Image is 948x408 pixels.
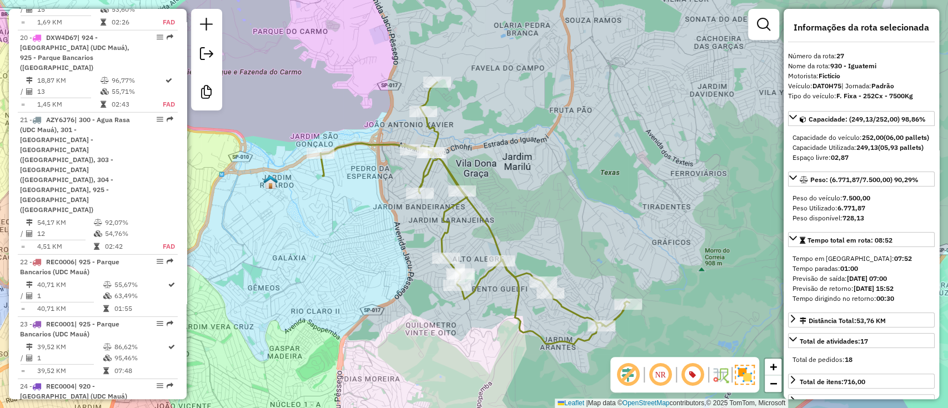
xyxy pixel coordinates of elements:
[615,361,641,388] span: Exibir deslocamento
[788,172,935,187] a: Peso: (6.771,87/7.500,00) 90,29%
[157,382,163,389] em: Opções
[37,86,100,97] td: 13
[735,365,755,385] img: Exibir/Ocultar setores
[812,82,841,90] strong: DAT0H75
[157,34,163,41] em: Opções
[113,303,167,314] td: 01:55
[20,115,130,214] span: | 300 - Agua Rasa (UDC Mauá), 301 - [GEOGRAPHIC_DATA] - [GEOGRAPHIC_DATA] ([GEOGRAPHIC_DATA]), 30...
[819,72,840,80] strong: Ficticio
[101,101,106,108] i: Tempo total em rota
[37,341,102,352] td: 39,52 KM
[20,228,26,239] td: /
[20,382,127,400] span: 24 -
[788,61,935,71] div: Nome da rota:
[37,4,100,15] td: 15
[20,4,26,15] td: /
[94,219,102,226] i: % de utilização do peso
[847,274,887,283] strong: [DATE] 07:00
[844,377,865,386] strong: 716,00
[37,217,93,228] td: 54,17 KM
[46,258,74,266] span: REC0006
[792,143,930,153] div: Capacidade Utilizada:
[103,355,111,361] i: % de utilização da cubagem
[788,111,935,126] a: Capacidade: (249,13/252,00) 98,86%
[46,320,74,328] span: REC0001
[854,284,894,293] strong: [DATE] 15:52
[841,82,894,90] span: | Jornada:
[836,52,844,60] strong: 27
[103,293,111,299] i: % de utilização da cubagem
[111,4,163,15] td: 53,60%
[103,344,111,350] i: % de utilização do peso
[157,320,163,327] em: Opções
[111,75,163,86] td: 96,77%
[20,33,129,72] span: | 924 - [GEOGRAPHIC_DATA] (UDC Mauá), 925 - Parque Bancarios ([GEOGRAPHIC_DATA])
[788,189,935,228] div: Peso: (6.771,87/7.500,00) 90,29%
[788,91,935,101] div: Tipo do veículo:
[111,99,163,110] td: 02:43
[800,397,877,407] div: Valor total:
[788,71,935,81] div: Motorista:
[830,62,876,70] strong: 930 - Iguatemi
[20,320,119,338] span: | 925 - Parque Bancarios (UDC Mauá)
[831,153,849,162] strong: 02,87
[104,217,151,228] td: 92,07%
[113,352,167,364] td: 95,46%
[765,359,781,375] a: Zoom in
[792,294,930,304] div: Tempo dirigindo no retorno:
[835,398,877,406] strong: R$ 36.561,77
[788,51,935,61] div: Número da rota:
[586,399,588,407] span: |
[876,294,894,303] strong: 00:30
[842,214,864,222] strong: 728,13
[195,43,218,68] a: Exportar sessão
[103,281,111,288] i: % de utilização do peso
[151,241,175,252] td: FAD
[884,133,929,142] strong: (06,00 pallets)
[753,13,775,36] a: Exibir filtros
[162,99,175,110] td: FAD
[168,281,175,288] i: Rota otimizada
[856,143,878,152] strong: 249,13
[103,305,108,312] i: Tempo total em rota
[195,13,218,38] a: Nova sessão e pesquisa
[792,153,930,163] div: Espaço livre:
[800,337,868,345] span: Total de atividades:
[788,232,935,247] a: Tempo total em rota: 08:52
[20,303,26,314] td: =
[26,77,33,84] i: Distância Total
[37,75,100,86] td: 18,87 KM
[788,81,935,91] div: Veículo:
[558,399,584,407] a: Leaflet
[845,355,852,364] strong: 18
[862,133,884,142] strong: 252,00
[167,382,173,389] em: Rota exportada
[46,115,74,124] span: AZY6J76
[770,360,777,374] span: +
[788,374,935,389] a: Total de itens:716,00
[840,264,858,273] strong: 01:00
[792,133,930,143] div: Capacidade do veículo:
[792,355,930,365] div: Total de pedidos:
[101,6,109,13] i: % de utilização da cubagem
[46,382,74,390] span: REC0004
[101,88,109,95] i: % de utilização da cubagem
[37,365,102,376] td: 39,52 KM
[788,128,935,167] div: Capacidade: (249,13/252,00) 98,86%
[788,249,935,308] div: Tempo total em rota: 08:52
[103,367,108,374] i: Tempo total em rota
[37,17,100,28] td: 1,69 KM
[37,352,102,364] td: 1
[647,361,674,388] span: Ocultar NR
[46,33,77,42] span: DXW4D67
[871,82,894,90] strong: Padrão
[94,243,99,250] i: Tempo total em rota
[26,88,33,95] i: Total de Atividades
[157,116,163,123] em: Opções
[167,116,173,123] em: Rota exportada
[837,204,865,212] strong: 6.771,87
[20,99,26,110] td: =
[167,258,173,265] em: Rota exportada
[113,290,167,301] td: 63,49%
[894,254,912,263] strong: 07:52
